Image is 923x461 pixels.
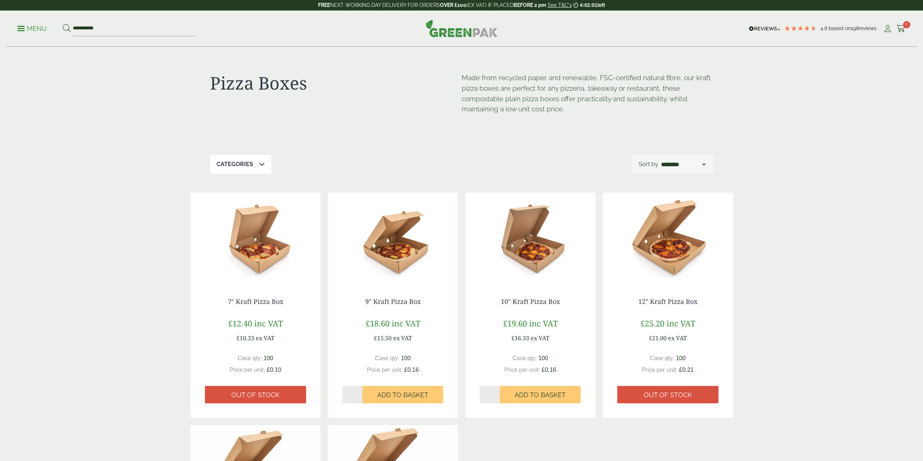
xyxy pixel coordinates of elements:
[17,24,47,32] a: Menu
[217,160,253,169] p: Categories
[229,367,265,373] span: Price per unit:
[393,334,412,342] span: ex VAT
[365,297,421,306] a: 9" Kraft Pizza Box
[503,318,527,329] span: £19.60
[501,297,560,306] a: 10" Kraft Pizza Box
[210,73,462,94] h1: Pizza Boxes
[903,21,910,28] span: 0
[254,318,283,329] span: inc VAT
[228,318,252,329] span: £12.40
[500,386,581,403] button: Add to Basket
[548,2,572,8] a: See T&C's
[580,2,597,8] span: 4:02:01
[426,20,498,37] img: GreenPak Supplies
[514,2,546,8] strong: BEFORE 2 pm
[829,25,851,31] span: Based on
[639,160,658,169] p: Sort by
[504,367,540,373] span: Price per unit:
[638,297,697,306] a: 12" Kraft Pizza Box
[640,318,664,329] span: £25.20
[851,25,859,31] span: 198
[264,355,273,361] span: 100
[440,2,466,8] strong: OVER £100
[515,391,566,399] span: Add to Basket
[644,391,692,399] span: Out of stock
[374,334,392,342] span: £15.50
[328,193,458,283] img: 9.5
[366,318,390,329] span: £18.60
[531,334,549,342] span: ex VAT
[820,25,829,31] span: 4.8
[462,73,713,114] p: Made from recycled paper and renewable, FSC-certified natural fibre, o
[205,386,306,403] a: Out of stock
[465,193,596,283] img: 10.5
[642,367,677,373] span: Price per unit:
[603,193,733,283] img: 12.5
[377,391,428,399] span: Add to Basket
[318,2,330,8] strong: FREE
[17,24,47,33] p: Menu
[256,334,275,342] span: ex VAT
[529,318,558,329] span: inc VAT
[883,25,892,32] i: My Account
[859,25,877,31] span: reviews
[190,193,321,283] img: 7.5
[511,334,529,342] span: £16.33
[897,23,906,34] a: 0
[649,334,667,342] span: £21.00
[367,367,403,373] span: Price per unit:
[236,334,254,342] span: £10.33
[679,367,694,373] span: £0.21
[231,391,280,399] span: Out of stock
[676,355,686,361] span: 100
[375,355,400,361] span: Case qty:
[401,355,411,361] span: 100
[897,25,906,32] i: Cart
[668,334,687,342] span: ex VAT
[228,297,283,306] a: 7" Kraft Pizza Box
[392,318,420,329] span: inc VAT
[784,25,817,32] div: 4.79 Stars
[597,2,605,8] span: left
[617,386,718,403] a: Out of stock
[539,355,548,361] span: 100
[542,367,556,373] span: £0.16
[362,386,443,403] button: Add to Basket
[238,355,262,361] span: Case qty:
[650,355,675,361] span: Case qty:
[512,355,537,361] span: Case qty:
[667,318,695,329] span: inc VAT
[267,367,281,373] span: £0.10
[749,26,780,31] img: REVIEWS.io
[404,367,419,373] span: £0.16
[660,160,707,169] select: Shop order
